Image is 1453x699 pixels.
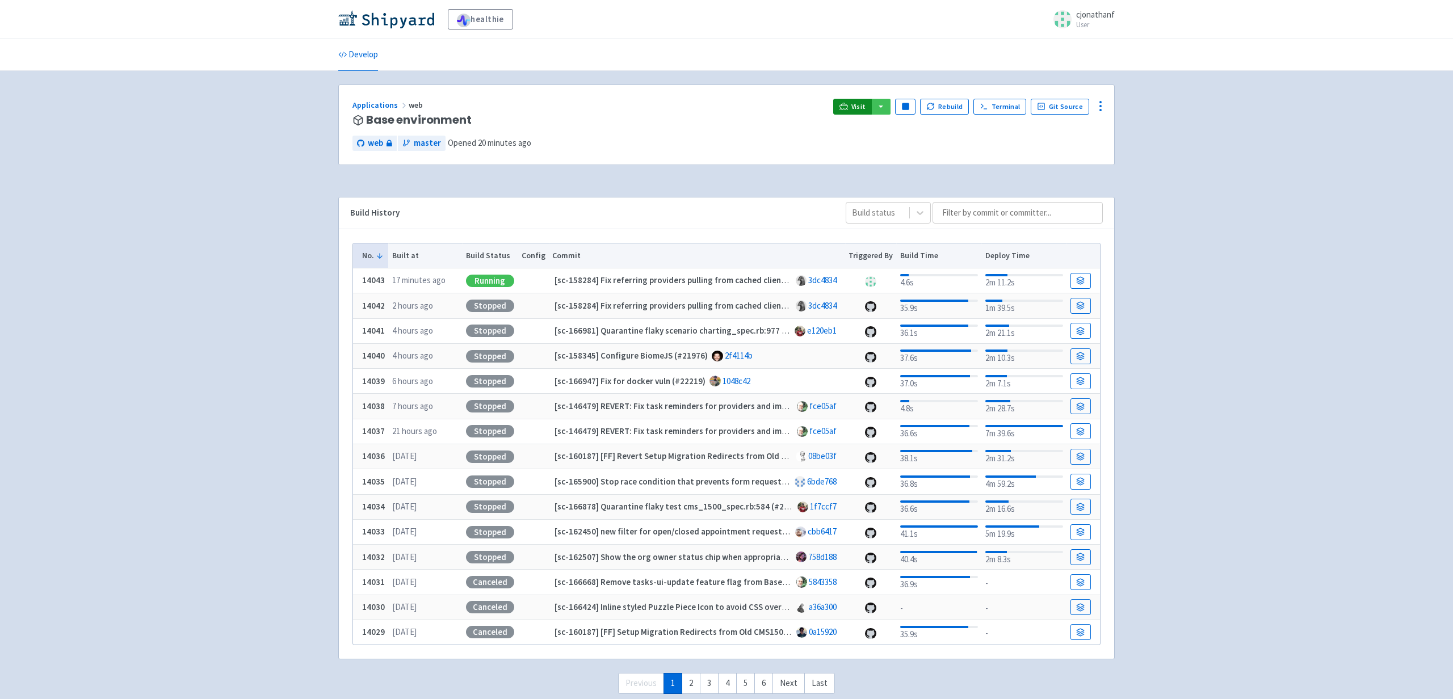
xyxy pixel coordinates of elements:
[338,10,434,28] img: Shipyard logo
[985,625,1063,640] div: -
[388,243,462,268] th: Built at
[985,373,1063,390] div: 2m 7.1s
[1070,373,1091,389] a: Build Details
[900,473,978,491] div: 36.8s
[736,673,755,694] a: 5
[682,673,700,694] a: 2
[466,551,514,563] div: Stopped
[772,673,805,694] a: Next
[985,549,1063,566] div: 2m 8.3s
[448,9,513,30] a: healthie
[900,523,978,541] div: 41.1s
[362,300,385,311] b: 14042
[466,601,514,613] div: Canceled
[809,401,837,411] a: fce05af
[362,401,385,411] b: 14038
[900,272,978,289] div: 4.6s
[362,350,385,361] b: 14040
[555,551,946,562] strong: [sc-162507] Show the org owner status chip when appropriate on the org member profile page (#21986)
[1070,524,1091,540] a: Build Details
[1070,574,1091,590] a: Build Details
[448,137,531,148] span: Opened
[808,275,837,285] a: 3dc4834
[362,626,385,637] b: 14029
[807,325,837,336] a: e120eb1
[466,350,514,363] div: Stopped
[466,275,514,287] div: Running
[466,526,514,538] div: Stopped
[1070,423,1091,439] a: Build Details
[362,376,385,386] b: 14039
[466,300,514,312] div: Stopped
[900,297,978,315] div: 35.9s
[368,137,383,150] span: web
[555,275,965,285] strong: [sc-158284] Fix referring providers pulling from cached client proxy when other components update...
[555,501,805,512] strong: [sc-166878] Quarantine flaky test cms_1500_spec.rb:584 (#22204)
[362,576,385,587] b: 14031
[392,325,433,336] time: 4 hours ago
[362,501,385,512] b: 14034
[352,136,397,151] a: web
[985,347,1063,365] div: 2m 10.3s
[985,398,1063,415] div: 2m 28.7s
[555,376,705,386] strong: [sc-166947] Fix for docker vuln (#22219)
[851,102,866,111] span: Visit
[392,275,446,285] time: 17 minutes ago
[895,99,916,115] button: Pause
[900,322,978,340] div: 36.1s
[1070,298,1091,314] a: Build Details
[804,673,835,694] a: Last
[1076,9,1115,20] span: cjonathanf
[900,624,978,641] div: 35.9s
[985,473,1063,491] div: 4m 59.2s
[392,401,433,411] time: 7 hours ago
[362,450,385,461] b: 14036
[392,376,433,386] time: 6 hours ago
[900,398,978,415] div: 4.8s
[808,551,837,562] a: 758d188
[985,575,1063,590] div: -
[985,448,1063,465] div: 2m 31.2s
[392,526,417,537] time: [DATE]
[414,137,441,150] span: master
[466,400,514,412] div: Stopped
[466,500,514,513] div: Stopped
[1047,10,1115,28] a: cjonathanf User
[900,448,978,465] div: 38.1s
[362,426,385,436] b: 14037
[809,576,837,587] a: 5843358
[466,375,514,388] div: Stopped
[1070,348,1091,364] a: Build Details
[985,498,1063,516] div: 2m 16.6s
[555,601,897,612] strong: [sc-166424] Inline styled Puzzle Piece Icon to avoid CSS overriding SVG attributes (#22153)
[362,526,385,537] b: 14033
[555,350,708,361] strong: [sc-158345] Configure BiomeJS (#21976)
[392,551,417,562] time: [DATE]
[900,600,978,615] div: -
[366,113,472,127] span: Base environment
[1070,323,1091,339] a: Build Details
[809,601,837,612] a: a36a300
[466,626,514,638] div: Canceled
[1070,449,1091,465] a: Build Details
[362,601,385,612] b: 14030
[466,425,514,437] div: Stopped
[350,207,828,220] div: Build History
[900,347,978,365] div: 37.6s
[352,100,409,110] a: Applications
[845,243,897,268] th: Triggered By
[392,626,417,637] time: [DATE]
[392,350,433,361] time: 4 hours ago
[833,99,872,115] a: Visit
[900,549,978,566] div: 40.4s
[555,626,856,637] strong: [sc-160187] [FF] Setup Migration Redirects from Old CMS1500s Routes (#21713)
[478,137,531,148] time: 20 minutes ago
[392,476,417,487] time: [DATE]
[392,601,417,612] time: [DATE]
[723,376,750,386] a: 1048c42
[1070,624,1091,640] a: Build Details
[338,39,378,71] a: Develop
[981,243,1066,268] th: Deploy Time
[973,99,1026,115] a: Terminal
[392,450,417,461] time: [DATE]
